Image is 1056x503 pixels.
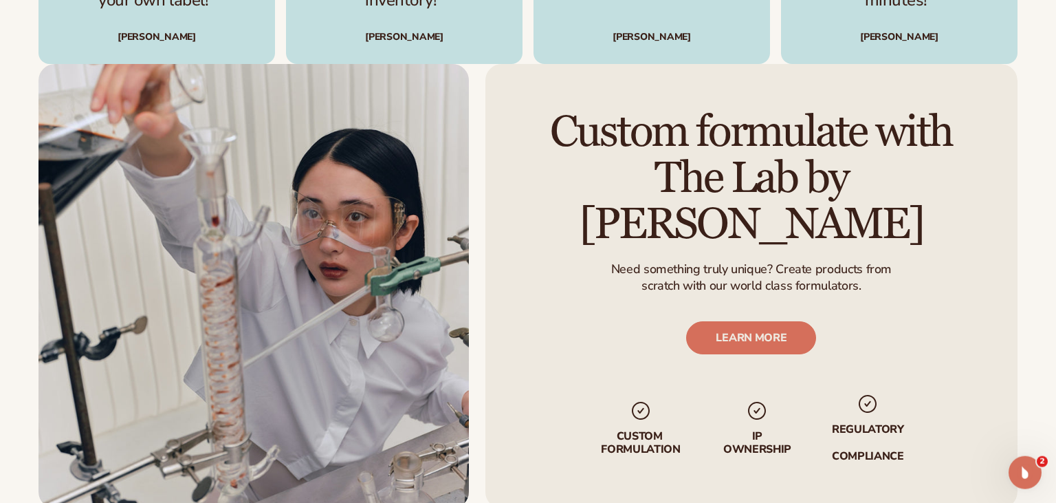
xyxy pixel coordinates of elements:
p: scratch with our world class formulators. [611,278,892,294]
p: Custom formulation [598,430,684,456]
p: regulatory compliance [831,423,905,463]
a: LEARN MORE [687,321,817,354]
h2: Custom formulate with The Lab by [PERSON_NAME] [524,109,979,248]
iframe: Intercom live chat [1009,456,1042,489]
img: checkmark_svg [747,400,769,422]
img: checkmark_svg [857,393,879,415]
div: [PERSON_NAME] [550,12,753,42]
p: Need something truly unique? Create products from [611,261,892,277]
span: 2 [1037,456,1048,467]
p: IP Ownership [723,430,793,456]
img: checkmark_svg [630,400,652,422]
div: [PERSON_NAME] [302,32,506,42]
div: [PERSON_NAME] [55,32,258,42]
div: [PERSON_NAME] [797,32,1001,42]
